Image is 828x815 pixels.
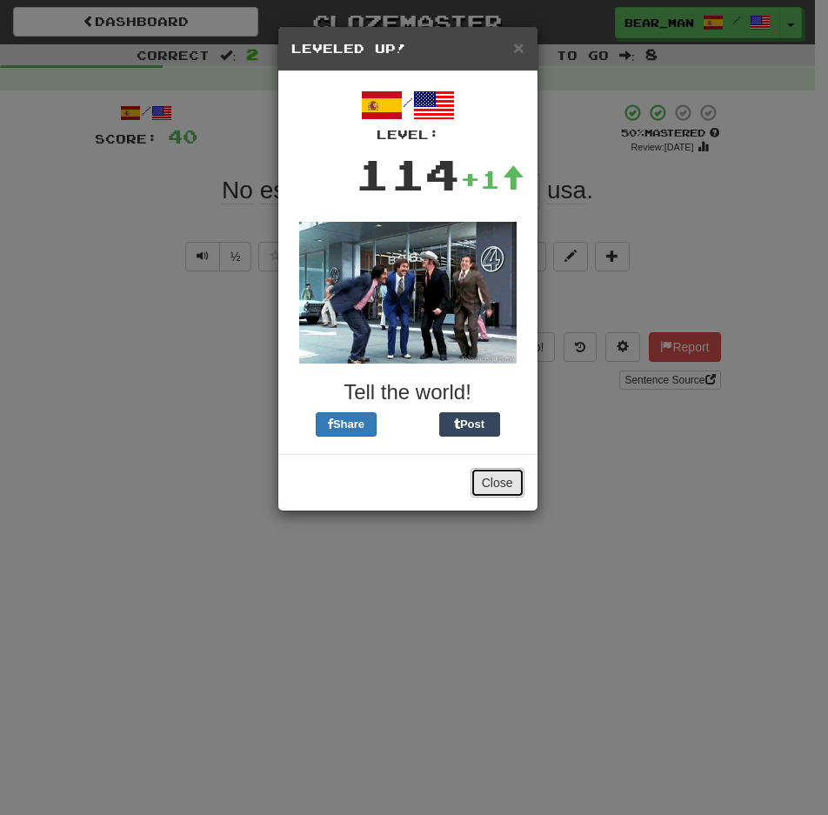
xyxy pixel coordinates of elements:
iframe: X Post Button [377,412,439,437]
button: Close [513,38,524,57]
div: +1 [460,162,524,197]
button: Post [439,412,500,437]
div: Level: [291,126,524,144]
h3: Tell the world! [291,381,524,404]
span: × [513,37,524,57]
h5: Leveled Up! [291,40,524,57]
div: 114 [355,144,460,204]
div: / [291,84,524,144]
img: anchorman-0f45bd94e4bc77b3e4009f63bd0ea52a2253b4c1438f2773e23d74ae24afd04f.gif [299,222,517,364]
button: Share [316,412,377,437]
button: Close [471,468,524,498]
